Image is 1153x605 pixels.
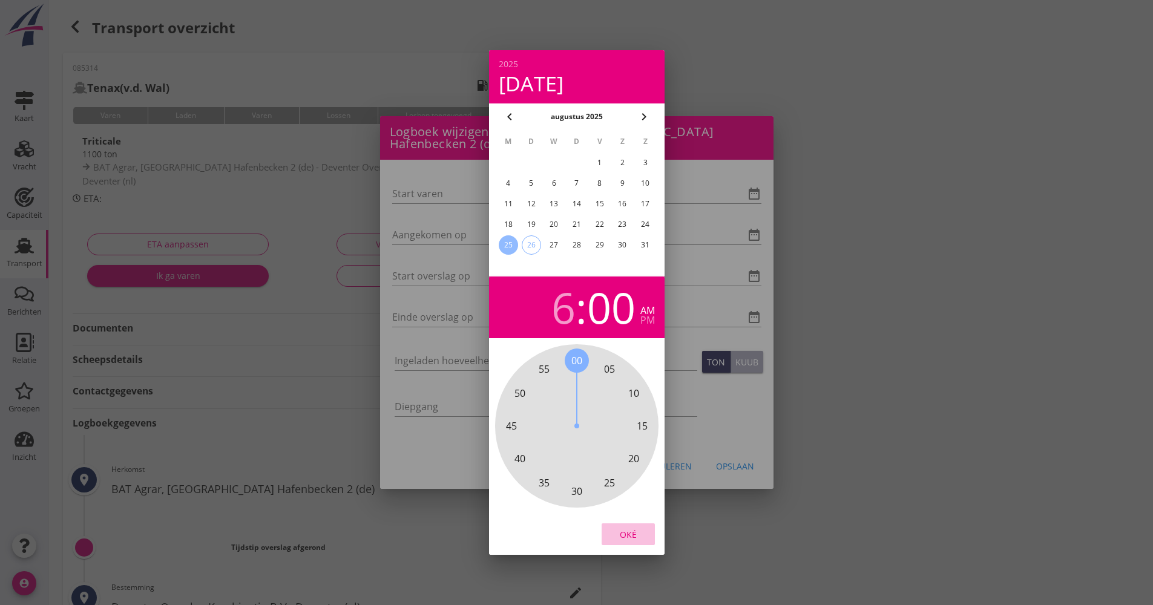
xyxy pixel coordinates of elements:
[498,235,517,255] button: 25
[613,194,632,214] button: 16
[567,215,586,234] button: 21
[544,235,563,255] button: 27
[604,362,615,376] span: 05
[640,306,655,315] div: am
[566,131,588,152] th: D
[590,153,609,172] button: 1
[539,476,550,490] span: 35
[499,73,655,94] div: [DATE]
[602,523,655,545] button: Oké
[522,236,540,254] div: 26
[636,153,655,172] button: 3
[498,131,519,152] th: M
[604,476,615,490] span: 25
[588,131,610,152] th: V
[637,419,648,433] span: 15
[590,174,609,193] button: 8
[521,235,540,255] button: 26
[547,108,606,126] button: augustus 2025
[498,194,517,214] button: 11
[521,174,540,193] button: 5
[636,174,655,193] button: 10
[590,215,609,234] button: 22
[544,174,563,193] button: 6
[498,174,517,193] button: 4
[544,194,563,214] button: 13
[571,353,582,368] span: 00
[551,286,576,329] div: 6
[636,194,655,214] button: 17
[611,131,633,152] th: Z
[544,215,563,234] button: 20
[613,174,632,193] button: 9
[543,131,565,152] th: W
[628,451,639,466] span: 20
[637,110,651,124] i: chevron_right
[539,362,550,376] span: 55
[567,174,586,193] button: 7
[613,235,632,255] button: 30
[502,110,517,124] i: chevron_left
[521,194,540,214] button: 12
[499,60,655,68] div: 2025
[636,215,655,234] button: 24
[640,315,655,325] div: pm
[634,131,656,152] th: Z
[587,286,636,329] div: 00
[590,194,609,214] button: 15
[520,131,542,152] th: D
[567,235,586,255] button: 28
[613,153,632,172] button: 2
[611,528,645,541] div: Oké
[636,235,655,255] button: 31
[498,215,517,234] button: 18
[590,235,609,255] button: 29
[628,386,639,401] span: 10
[576,286,587,329] span: :
[567,194,586,214] button: 14
[521,215,540,234] button: 19
[613,215,632,234] button: 23
[514,451,525,466] span: 40
[506,419,517,433] span: 45
[514,386,525,401] span: 50
[571,484,582,499] span: 30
